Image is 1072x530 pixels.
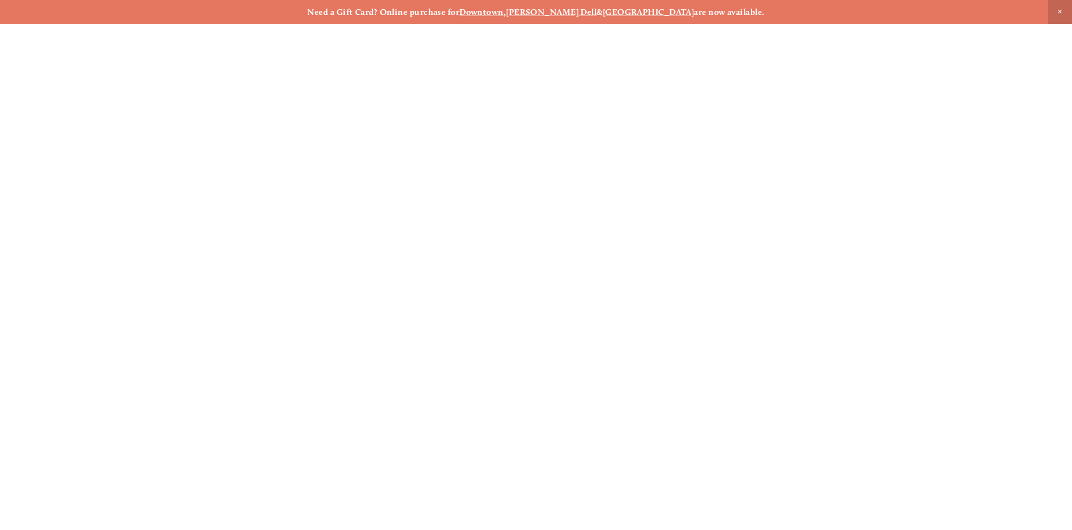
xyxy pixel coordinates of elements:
[459,7,504,17] a: Downtown
[694,7,764,17] strong: are now available.
[504,7,506,17] strong: ,
[307,7,459,17] strong: Need a Gift Card? Online purchase for
[506,7,597,17] a: [PERSON_NAME] Dell
[603,7,694,17] a: [GEOGRAPHIC_DATA]
[597,7,602,17] strong: &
